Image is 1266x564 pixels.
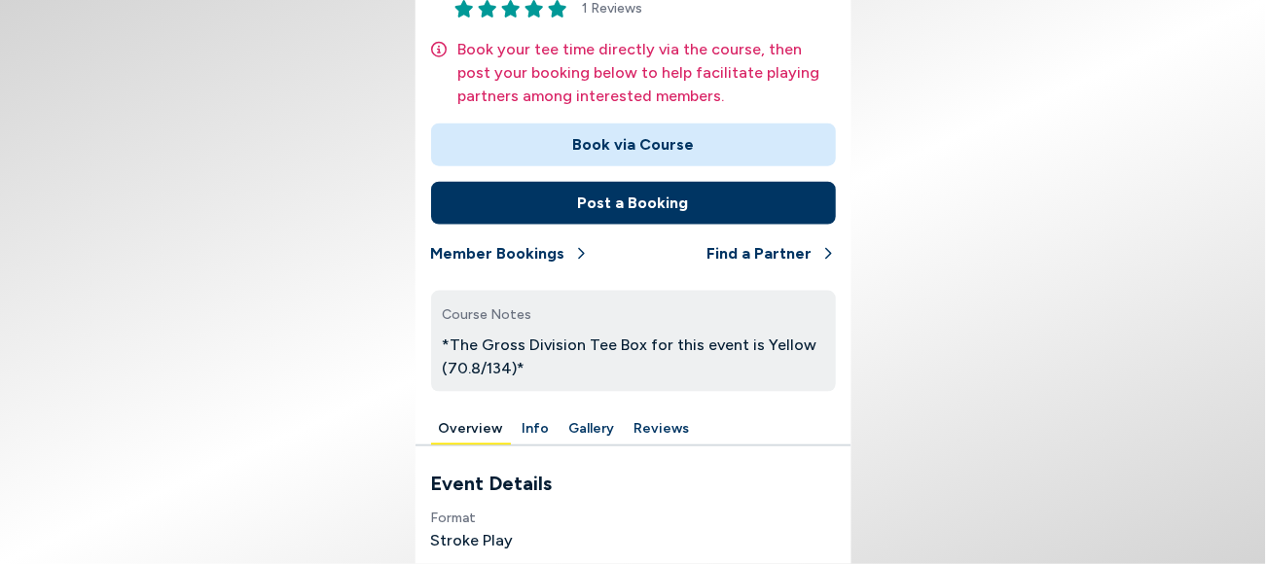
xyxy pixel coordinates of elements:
[627,415,698,445] button: Reviews
[443,306,532,323] span: Course Notes
[431,415,511,445] button: Overview
[707,232,836,275] button: Find a Partner
[431,511,477,527] span: Format
[431,182,836,225] button: Post a Booking
[515,415,558,445] button: Info
[431,530,836,553] h4: Stroke Play
[431,232,589,275] button: Member Bookings
[431,123,836,166] button: Book via Course
[561,415,623,445] button: Gallery
[416,415,851,445] div: Manage your account
[458,38,836,108] p: Book your tee time directly via the course, then post your booking below to help facilitate playi...
[443,334,824,380] p: *The Gross Division Tee Box for this event is Yellow (70.8/134)*
[431,470,836,499] h3: Event Details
